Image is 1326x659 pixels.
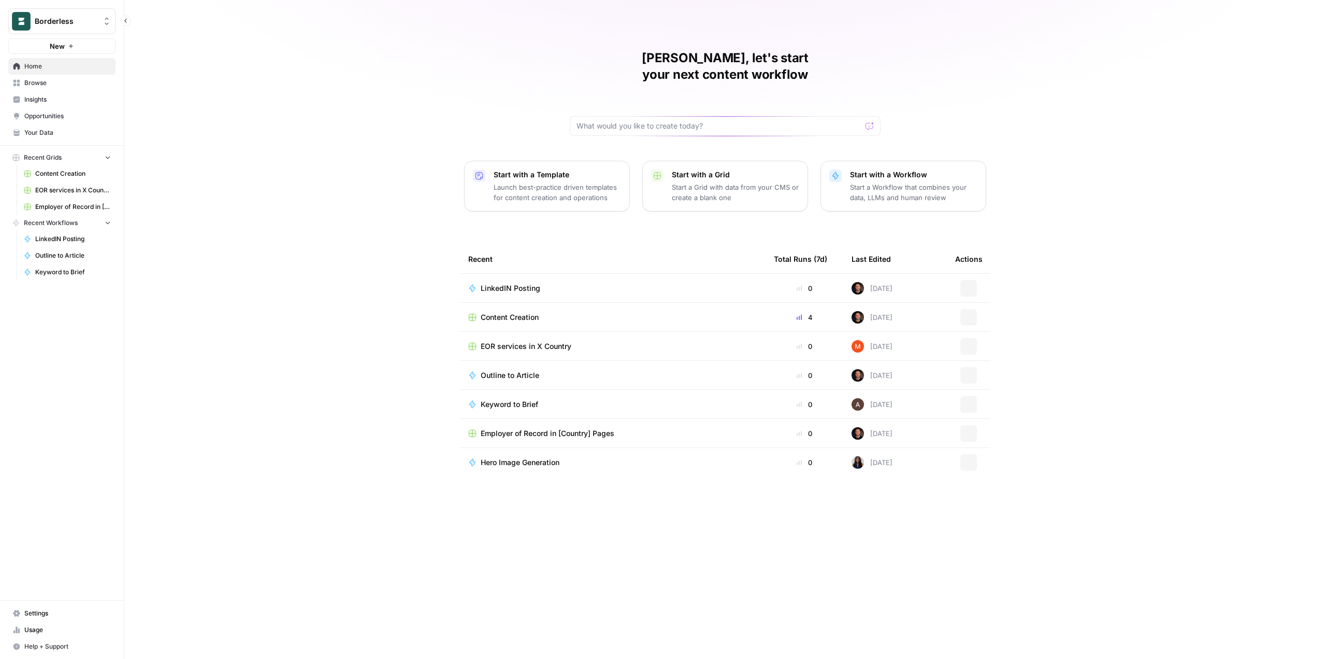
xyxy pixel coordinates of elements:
span: EOR services in X Country [35,186,111,195]
a: Your Data [8,124,116,141]
span: New [50,41,65,51]
div: [DATE] [852,340,892,353]
a: EOR services in X Country [468,341,757,352]
span: Outline to Article [481,370,539,381]
a: Outline to Article [468,370,757,381]
span: Keyword to Brief [481,399,538,410]
span: Help + Support [24,642,111,651]
span: EOR services in X Country [481,341,571,352]
a: Browse [8,75,116,91]
div: 0 [774,457,835,468]
div: 0 [774,283,835,293]
span: Content Creation [481,312,539,323]
img: Borderless Logo [12,12,31,31]
button: Start with a GridStart a Grid with data from your CMS or create a blank one [642,161,808,212]
div: [DATE] [852,311,892,324]
p: Start with a Workflow [850,170,977,180]
p: Start a Grid with data from your CMS or create a blank one [672,182,799,203]
img: sz8z2q5fm92ue6ceb7f6zfeqclgu [852,340,864,353]
span: Settings [24,609,111,618]
span: Hero Image Generation [481,457,559,468]
span: Outline to Article [35,251,111,260]
div: 0 [774,370,835,381]
div: Last Edited [852,245,891,273]
div: [DATE] [852,369,892,382]
span: LinkedIN Posting [481,283,540,293]
span: Employer of Record in [Country] Pages [35,202,111,212]
div: 0 [774,399,835,410]
a: Home [8,58,116,75]
span: Recent Workflows [24,218,78,228]
a: Opportunities [8,108,116,124]
div: [DATE] [852,282,892,295]
span: Opportunities [24,111,111,121]
a: Content Creation [19,165,116,182]
a: Employer of Record in [Country] Pages [19,199,116,215]
img: wtbmvrjo3qvncyiyitl6zoukl9gz [852,398,864,411]
a: Hero Image Generation [468,457,757,468]
a: LinkedIN Posting [468,283,757,293]
span: Employer of Record in [Country] Pages [481,428,614,439]
div: 4 [774,312,835,323]
img: eu7dk7ikjikpmnmm9h80gf881ba6 [852,427,864,440]
span: Insights [24,95,111,104]
button: Recent Grids [8,150,116,165]
img: eu7dk7ikjikpmnmm9h80gf881ba6 [852,311,864,324]
p: Start with a Template [494,170,621,180]
span: Home [24,62,111,71]
div: 0 [774,341,835,352]
h1: [PERSON_NAME], let's start your next content workflow [570,50,881,83]
span: Keyword to Brief [35,268,111,277]
div: Recent [468,245,757,273]
img: rox323kbkgutb4wcij4krxobkpon [852,456,864,469]
a: Keyword to Brief [468,399,757,410]
div: 0 [774,428,835,439]
button: Workspace: Borderless [8,8,116,34]
a: EOR services in X Country [19,182,116,199]
p: Start with a Grid [672,170,799,180]
a: LinkedIN Posting [19,231,116,247]
a: Employer of Record in [Country] Pages [468,428,757,439]
div: [DATE] [852,456,892,469]
button: New [8,38,116,54]
a: Content Creation [468,312,757,323]
img: eu7dk7ikjikpmnmm9h80gf881ba6 [852,369,864,382]
button: Start with a TemplateLaunch best-practice driven templates for content creation and operations [464,161,630,212]
span: Borderless [35,16,97,26]
button: Help + Support [8,638,116,655]
div: [DATE] [852,427,892,440]
p: Start a Workflow that combines your data, LLMs and human review [850,182,977,203]
img: eu7dk7ikjikpmnmm9h80gf881ba6 [852,282,864,295]
span: Usage [24,625,111,635]
span: Recent Grids [24,153,62,162]
a: Usage [8,622,116,638]
span: Your Data [24,128,111,137]
span: Content Creation [35,169,111,178]
a: Keyword to Brief [19,264,116,281]
span: LinkedIN Posting [35,234,111,244]
div: Actions [955,245,983,273]
div: [DATE] [852,398,892,411]
a: Outline to Article [19,247,116,264]
div: Total Runs (7d) [774,245,827,273]
input: What would you like to create today? [576,121,861,131]
span: Browse [24,78,111,88]
button: Start with a WorkflowStart a Workflow that combines your data, LLMs and human review [820,161,986,212]
button: Recent Workflows [8,215,116,231]
p: Launch best-practice driven templates for content creation and operations [494,182,621,203]
a: Insights [8,91,116,108]
a: Settings [8,605,116,622]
